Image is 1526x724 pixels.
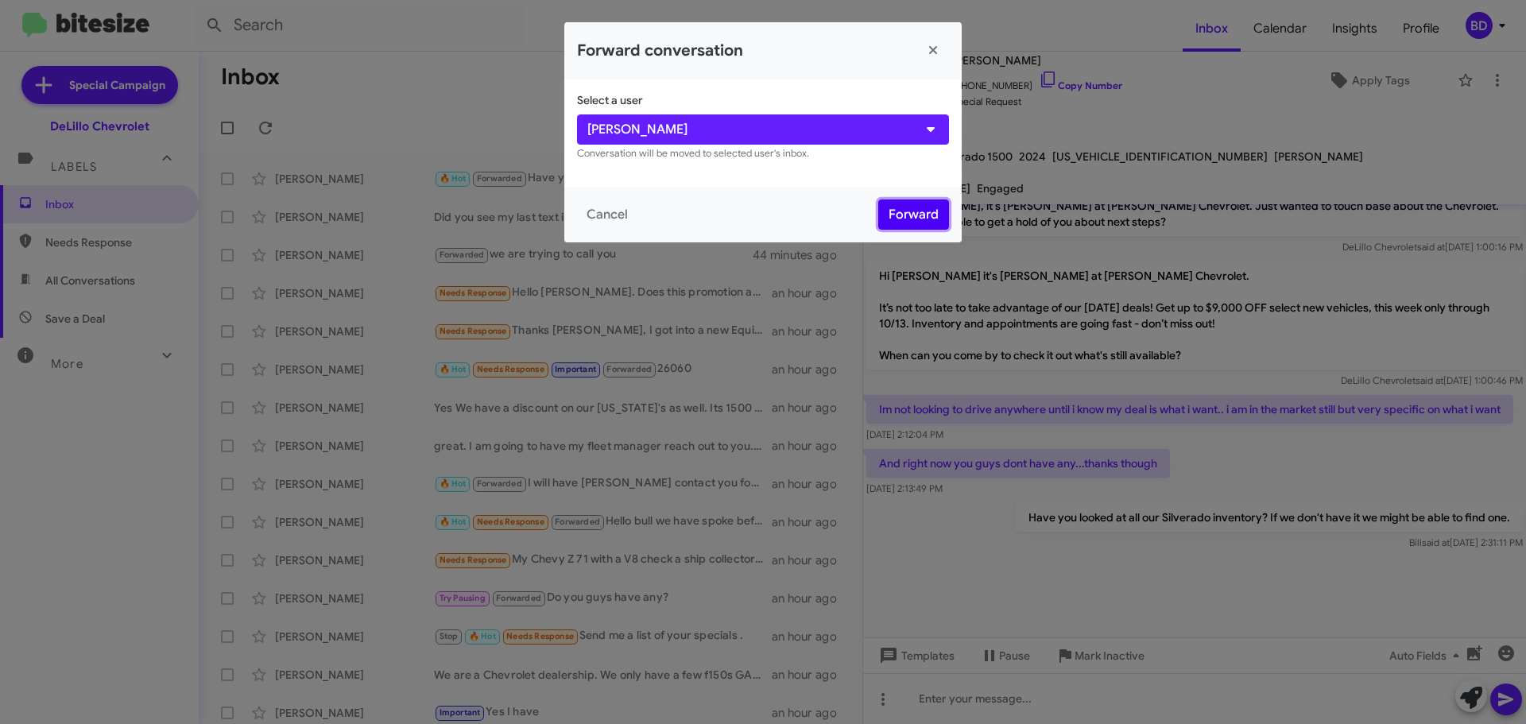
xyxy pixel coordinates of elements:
[577,92,949,108] p: Select a user
[878,199,949,230] button: Forward
[577,147,809,160] small: Conversation will be moved to selected user's inbox.
[917,35,949,67] button: Close
[577,200,637,229] button: Cancel
[577,38,743,64] h2: Forward conversation
[587,120,687,139] span: [PERSON_NAME]
[577,114,949,145] button: [PERSON_NAME]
